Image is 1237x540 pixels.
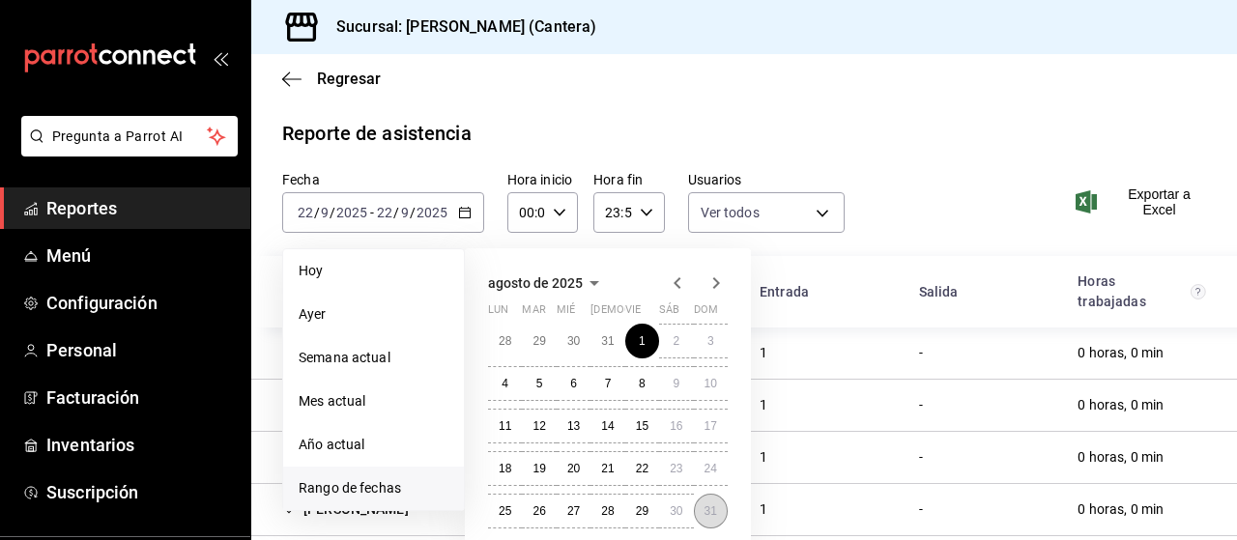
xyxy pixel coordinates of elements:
[673,334,679,348] abbr: 2 de agosto de 2025
[532,504,545,518] abbr: 26 de agosto de 2025
[670,419,682,433] abbr: 16 de agosto de 2025
[1062,492,1179,527] div: Cell
[705,462,717,475] abbr: 24 de agosto de 2025
[267,274,585,310] div: HeadCell
[335,205,368,220] input: ----
[1062,440,1179,475] div: Cell
[46,195,235,221] span: Reportes
[299,304,448,325] span: Ayer
[499,504,511,518] abbr: 25 de agosto de 2025
[557,303,575,324] abbr: miércoles
[282,70,381,88] button: Regresar
[522,409,556,443] button: 12 de agosto de 2025
[636,419,648,433] abbr: 15 de agosto de 2025
[46,290,235,316] span: Configuración
[1191,284,1206,299] svg: El total de horas trabajadas por usuario es el resultado de la suma redondeada del registro de ho...
[567,419,580,433] abbr: 13 de agosto de 2025
[376,205,393,220] input: --
[590,451,624,486] button: 21 de agosto de 2025
[567,334,580,348] abbr: 30 de julio de 2025
[488,494,522,528] button: 25 de agosto de 2025
[267,440,424,475] div: Cell
[488,271,606,295] button: agosto de 2025
[636,462,648,475] abbr: 22 de agosto de 2025
[507,173,578,186] label: Hora inicio
[659,366,693,401] button: 9 de agosto de 2025
[605,377,612,390] abbr: 7 de agosto de 2025
[601,419,614,433] abbr: 14 de agosto de 2025
[625,303,641,324] abbr: viernes
[639,377,646,390] abbr: 8 de agosto de 2025
[251,380,1237,432] div: Row
[744,274,904,310] div: HeadCell
[282,119,472,148] div: Reporte de asistencia
[705,377,717,390] abbr: 10 de agosto de 2025
[499,462,511,475] abbr: 18 de agosto de 2025
[299,391,448,412] span: Mes actual
[557,494,590,528] button: 27 de agosto de 2025
[701,203,760,222] span: Ver todos
[625,494,659,528] button: 29 de agosto de 2025
[46,337,235,363] span: Personal
[499,419,511,433] abbr: 11 de agosto de 2025
[46,242,235,269] span: Menú
[590,366,624,401] button: 7 de agosto de 2025
[522,366,556,401] button: 5 de agosto de 2025
[904,274,1063,310] div: HeadCell
[532,334,545,348] abbr: 29 de julio de 2025
[590,409,624,443] button: 14 de agosto de 2025
[1062,387,1179,423] div: Cell
[694,324,728,358] button: 3 de agosto de 2025
[488,324,522,358] button: 28 de julio de 2025
[251,484,1237,536] div: Row
[502,377,508,390] abbr: 4 de agosto de 2025
[694,494,728,528] button: 31 de agosto de 2025
[670,504,682,518] abbr: 30 de agosto de 2025
[557,366,590,401] button: 6 de agosto de 2025
[659,451,693,486] button: 23 de agosto de 2025
[299,261,448,281] span: Hoy
[299,478,448,498] span: Rango de fechas
[522,451,556,486] button: 19 de agosto de 2025
[522,494,556,528] button: 26 de agosto de 2025
[314,205,320,220] span: /
[688,173,846,186] label: Usuarios
[639,334,646,348] abbr: 1 de agosto de 2025
[601,504,614,518] abbr: 28 de agosto de 2025
[299,348,448,368] span: Semana actual
[46,479,235,505] span: Suscripción
[1079,186,1206,217] span: Exportar a Excel
[532,419,545,433] abbr: 12 de agosto de 2025
[320,205,330,220] input: --
[488,366,522,401] button: 4 de agosto de 2025
[488,275,583,291] span: agosto de 2025
[694,366,728,401] button: 10 de agosto de 2025
[705,419,717,433] abbr: 17 de agosto de 2025
[567,504,580,518] abbr: 27 de agosto de 2025
[659,409,693,443] button: 16 de agosto de 2025
[410,205,416,220] span: /
[267,492,424,527] div: Cell
[670,462,682,475] abbr: 23 de agosto de 2025
[321,15,596,39] h3: Sucursal: [PERSON_NAME] (Cantera)
[694,409,728,443] button: 17 de agosto de 2025
[14,140,238,160] a: Pregunta a Parrot AI
[532,462,545,475] abbr: 19 de agosto de 2025
[267,387,424,423] div: Cell
[299,435,448,455] span: Año actual
[567,462,580,475] abbr: 20 de agosto de 2025
[636,504,648,518] abbr: 29 de agosto de 2025
[590,303,705,324] abbr: jueves
[557,324,590,358] button: 30 de julio de 2025
[21,116,238,156] button: Pregunta a Parrot AI
[267,335,405,371] div: Cell
[297,205,314,220] input: --
[557,451,590,486] button: 20 de agosto de 2025
[370,205,374,220] span: -
[499,334,511,348] abbr: 28 de julio de 2025
[522,324,556,358] button: 29 de julio de 2025
[904,440,938,475] div: Cell
[522,303,545,324] abbr: martes
[213,50,228,66] button: open_drawer_menu
[590,494,624,528] button: 28 de agosto de 2025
